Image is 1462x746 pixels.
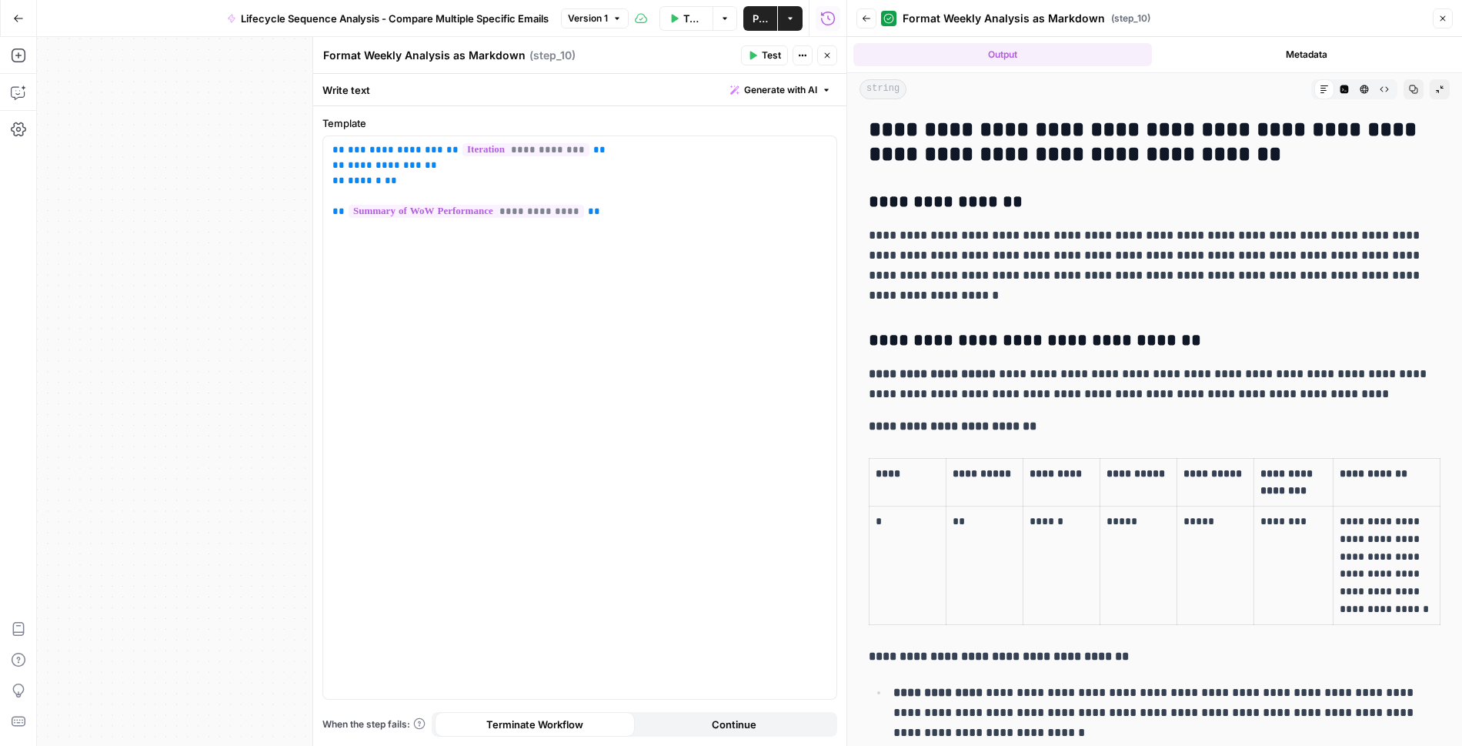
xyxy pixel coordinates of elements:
button: Version 1 [561,8,629,28]
span: Continue [712,717,756,732]
span: Generate with AI [744,83,817,97]
span: Lifecycle Sequence Analysis - Compare Multiple Specific Emails [241,11,549,26]
button: Generate with AI [724,80,837,100]
span: ( step_10 ) [1111,12,1150,25]
span: Publish [753,11,768,26]
span: Terminate Workflow [486,717,583,732]
button: Continue [635,712,835,737]
textarea: Format Weekly Analysis as Markdown [323,48,526,63]
span: Format Weekly Analysis as Markdown [903,11,1105,26]
span: Test Workflow [683,11,703,26]
label: Template [322,115,837,131]
button: Test Workflow [659,6,713,31]
span: Version 1 [568,12,608,25]
a: When the step fails: [322,718,426,731]
button: Metadata [1158,43,1457,66]
button: Test [741,45,788,65]
span: Test [762,49,781,62]
button: Output [853,43,1152,66]
button: Lifecycle Sequence Analysis - Compare Multiple Specific Emails [218,6,558,31]
button: Publish [743,6,777,31]
span: string [860,79,906,99]
span: ( step_10 ) [529,48,576,63]
div: Write text [313,74,846,105]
